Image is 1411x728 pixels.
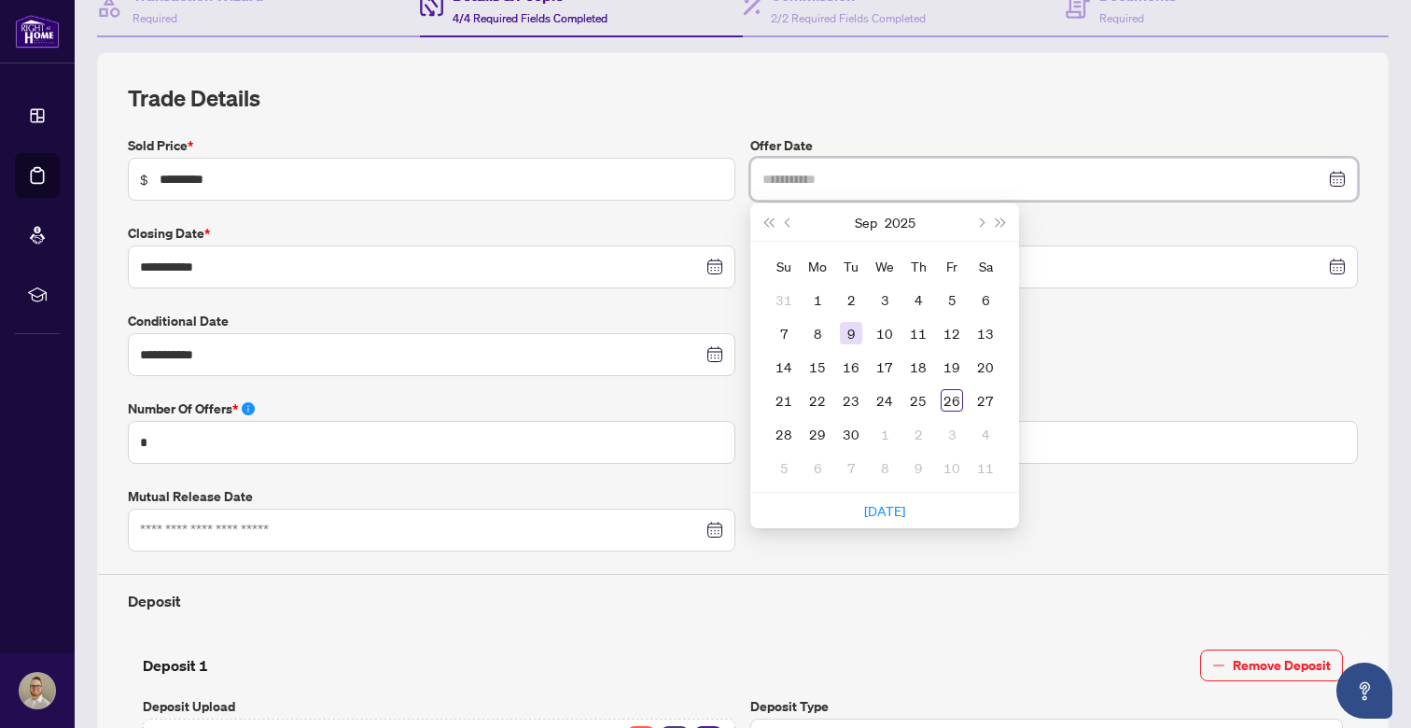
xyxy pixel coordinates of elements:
[868,384,901,417] td: 2025-09-24
[969,249,1002,283] th: Sa
[128,590,1358,612] h4: Deposit
[907,288,929,311] div: 4
[834,249,868,283] th: Tu
[128,83,1358,113] h2: Trade Details
[834,350,868,384] td: 2025-09-16
[969,350,1002,384] td: 2025-09-20
[935,350,969,384] td: 2025-09-19
[991,203,1012,241] button: Next year (Control + right)
[773,356,795,378] div: 14
[901,316,935,350] td: 2025-09-11
[901,451,935,484] td: 2025-10-09
[767,417,801,451] td: 2025-09-28
[907,356,929,378] div: 18
[974,288,997,311] div: 6
[20,673,55,708] img: Profile Icon
[901,283,935,316] td: 2025-09-04
[767,350,801,384] td: 2025-09-14
[907,322,929,344] div: 11
[969,417,1002,451] td: 2025-10-04
[806,356,829,378] div: 15
[873,322,896,344] div: 10
[855,203,877,241] button: Choose a month
[974,456,997,479] div: 11
[873,456,896,479] div: 8
[840,423,862,445] div: 30
[935,451,969,484] td: 2025-10-10
[969,384,1002,417] td: 2025-09-27
[873,389,896,412] div: 24
[974,356,997,378] div: 20
[941,356,963,378] div: 19
[840,456,862,479] div: 7
[801,249,834,283] th: Mo
[864,502,905,519] a: [DATE]
[907,423,929,445] div: 2
[806,389,829,412] div: 22
[773,288,795,311] div: 31
[758,203,778,241] button: Last year (Control + left)
[941,423,963,445] div: 3
[806,456,829,479] div: 6
[771,11,926,25] span: 2/2 Required Fields Completed
[1336,663,1392,719] button: Open asap
[773,389,795,412] div: 21
[935,316,969,350] td: 2025-09-12
[840,356,862,378] div: 16
[767,249,801,283] th: Su
[901,350,935,384] td: 2025-09-18
[873,356,896,378] div: 17
[840,389,862,412] div: 23
[834,283,868,316] td: 2025-09-02
[974,322,997,344] div: 13
[143,696,735,717] label: Deposit Upload
[15,14,60,49] img: logo
[1200,650,1343,681] button: Remove Deposit
[935,283,969,316] td: 2025-09-05
[801,283,834,316] td: 2025-09-01
[778,203,799,241] button: Previous month (PageUp)
[767,451,801,484] td: 2025-10-05
[453,11,608,25] span: 4/4 Required Fields Completed
[868,350,901,384] td: 2025-09-17
[773,322,795,344] div: 7
[840,322,862,344] div: 9
[1233,651,1331,680] span: Remove Deposit
[133,11,177,25] span: Required
[901,384,935,417] td: 2025-09-25
[128,311,735,331] label: Conditional Date
[969,283,1002,316] td: 2025-09-06
[801,451,834,484] td: 2025-10-06
[801,316,834,350] td: 2025-09-08
[143,654,208,677] h4: Deposit 1
[868,249,901,283] th: We
[767,316,801,350] td: 2025-09-07
[750,223,1358,244] label: Firm Date
[868,451,901,484] td: 2025-10-08
[941,288,963,311] div: 5
[806,322,829,344] div: 8
[750,399,1358,419] label: Unit/Lot Number
[873,423,896,445] div: 1
[907,389,929,412] div: 25
[969,316,1002,350] td: 2025-09-13
[970,203,990,241] button: Next month (PageDown)
[885,203,915,241] button: Choose a year
[974,423,997,445] div: 4
[868,316,901,350] td: 2025-09-10
[941,322,963,344] div: 12
[840,288,862,311] div: 2
[834,451,868,484] td: 2025-10-07
[935,249,969,283] th: Fr
[974,389,997,412] div: 27
[868,283,901,316] td: 2025-09-03
[128,486,735,507] label: Mutual Release Date
[935,384,969,417] td: 2025-09-26
[941,389,963,412] div: 26
[834,417,868,451] td: 2025-09-30
[773,423,795,445] div: 28
[901,417,935,451] td: 2025-10-02
[242,402,255,415] span: info-circle
[801,350,834,384] td: 2025-09-15
[750,135,1358,156] label: Offer Date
